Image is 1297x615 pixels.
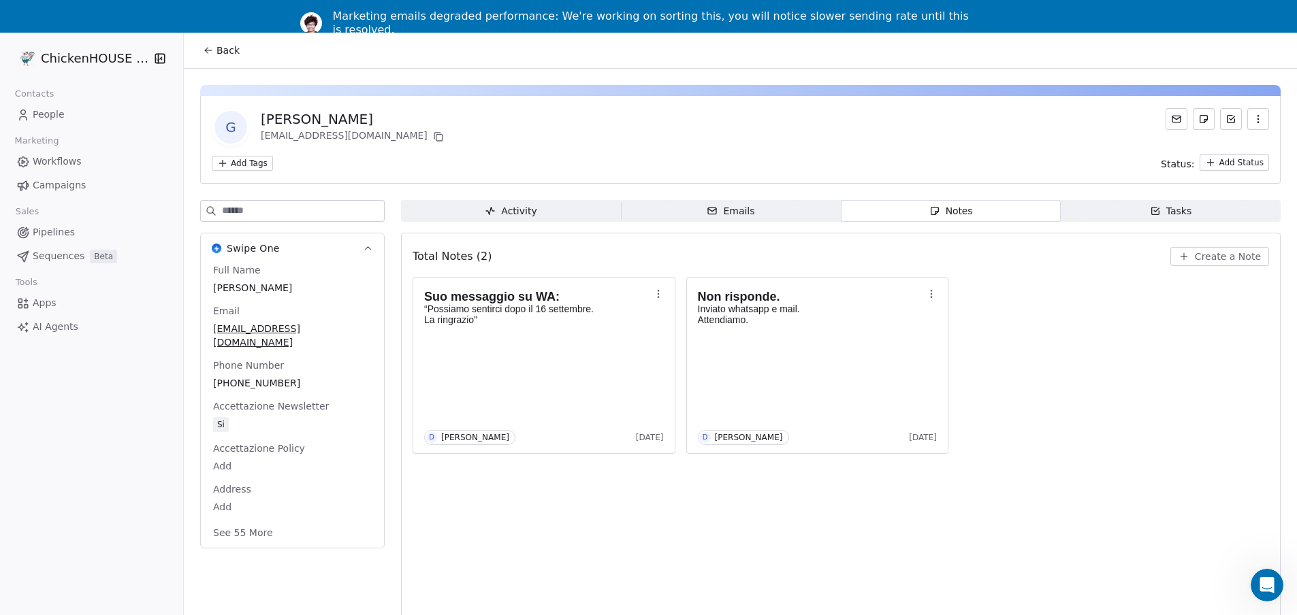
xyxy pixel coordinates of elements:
[703,432,708,443] div: D
[210,304,242,318] span: Email
[217,44,240,57] span: Back
[10,201,45,222] span: Sales
[485,204,537,218] div: Activity
[201,233,384,263] button: Swipe OneSwipe One
[707,204,754,218] div: Emails
[424,314,650,325] p: La ringrazio”
[210,482,254,496] span: Address
[212,244,221,253] img: Swipe One
[210,442,308,455] span: Accettazione Policy
[19,50,35,67] img: 4.jpg
[11,245,172,267] a: SequencesBeta
[33,225,75,239] span: Pipelines
[698,303,924,314] p: Inviato whatsapp e mail.
[11,150,172,173] a: Workflows
[33,107,65,122] span: People
[11,174,172,197] a: Campaigns
[10,272,43,293] span: Tools
[698,290,924,303] h1: Non risponde.
[213,376,372,390] span: [PHONE_NUMBER]
[424,303,650,314] p: “Possiamo sentirci dopo il 16 settembre.
[1195,250,1261,263] span: Create a Note
[210,359,287,372] span: Phone Number
[11,103,172,126] a: People
[424,290,650,303] h1: Suo messaggio su WA:
[212,156,273,171] button: Add Tags
[217,418,225,431] div: Si
[210,399,332,413] span: Accettazione Newsletter
[195,38,248,63] button: Back
[1170,247,1269,266] button: Create a Note
[213,322,372,349] span: [EMAIL_ADDRESS][DOMAIN_NAME]
[11,292,172,314] a: Apps
[300,12,322,34] img: Profile image for Ram
[1200,154,1269,171] button: Add Status
[205,520,281,545] button: See 55 More
[1150,204,1192,218] div: Tasks
[227,242,280,255] span: Swipe One
[11,316,172,338] a: AI Agents
[33,249,84,263] span: Sequences
[636,432,664,443] span: [DATE]
[1251,569,1283,601] iframe: Intercom live chat
[261,129,447,145] div: [EMAIL_ADDRESS][DOMAIN_NAME]
[715,433,783,442] div: [PERSON_NAME]
[33,296,57,310] span: Apps
[9,131,65,151] span: Marketing
[41,50,150,67] span: ChickenHOUSE snc
[333,10,976,37] div: Marketing emails degraded performance: We're working on sorting this, you will notice slower send...
[33,178,86,193] span: Campaigns
[429,432,434,443] div: D
[213,459,372,473] span: Add
[261,110,447,129] div: [PERSON_NAME]
[11,221,172,244] a: Pipelines
[210,263,263,277] span: Full Name
[698,314,924,325] p: Attendiamo.
[201,263,384,548] div: Swipe OneSwipe One
[16,47,145,70] button: ChickenHOUSE snc
[909,432,937,443] span: [DATE]
[90,250,117,263] span: Beta
[413,248,492,265] span: Total Notes (2)
[214,111,247,144] span: G
[33,320,78,334] span: AI Agents
[213,281,372,295] span: [PERSON_NAME]
[1161,157,1194,171] span: Status:
[441,433,509,442] div: [PERSON_NAME]
[9,84,60,104] span: Contacts
[33,154,82,169] span: Workflows
[213,500,372,514] span: Add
